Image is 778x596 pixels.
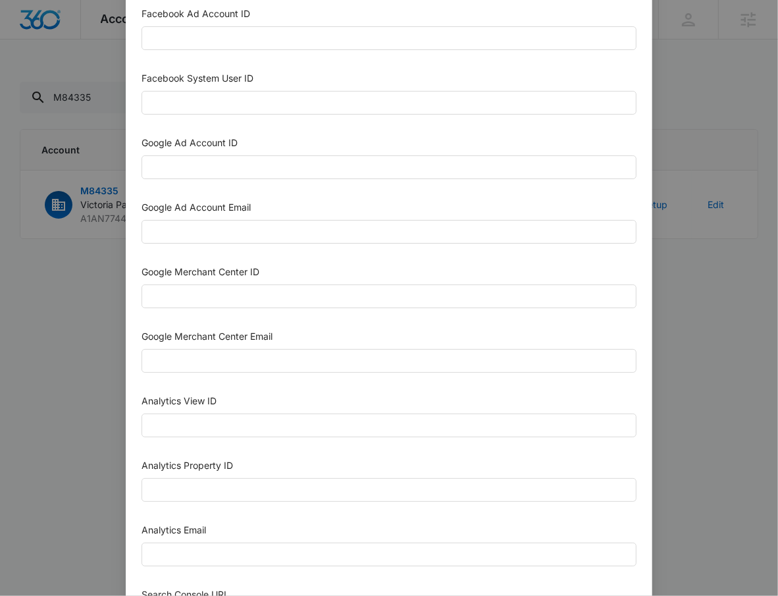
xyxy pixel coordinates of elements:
[142,460,233,471] label: Analytics Property ID
[142,155,636,179] input: Google Ad Account ID
[142,395,217,406] label: Analytics View ID
[142,349,636,373] input: Google Merchant Center Email
[142,331,272,342] label: Google Merchant Center Email
[142,91,636,115] input: Facebook System User ID
[142,72,253,84] label: Facebook System User ID
[142,543,636,566] input: Analytics Email
[142,26,636,50] input: Facebook Ad Account ID
[142,220,636,244] input: Google Ad Account Email
[142,284,636,308] input: Google Merchant Center ID
[142,266,259,277] label: Google Merchant Center ID
[142,524,206,535] label: Analytics Email
[142,137,238,148] label: Google Ad Account ID
[142,202,251,213] label: Google Ad Account Email
[142,8,250,19] label: Facebook Ad Account ID
[142,478,636,502] input: Analytics Property ID
[142,414,636,437] input: Analytics View ID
